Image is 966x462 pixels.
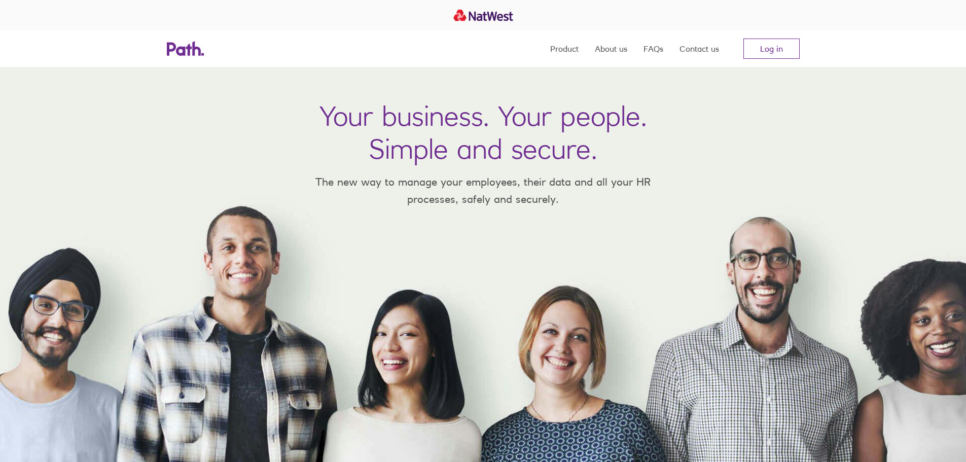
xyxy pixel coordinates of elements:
a: Log in [743,39,800,59]
h1: Your business. Your people. Simple and secure. [319,99,647,165]
a: About us [595,30,627,67]
a: FAQs [643,30,663,67]
p: The new way to manage your employees, their data and all your HR processes, safely and securely. [301,173,666,207]
a: Product [550,30,579,67]
a: Contact us [679,30,719,67]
